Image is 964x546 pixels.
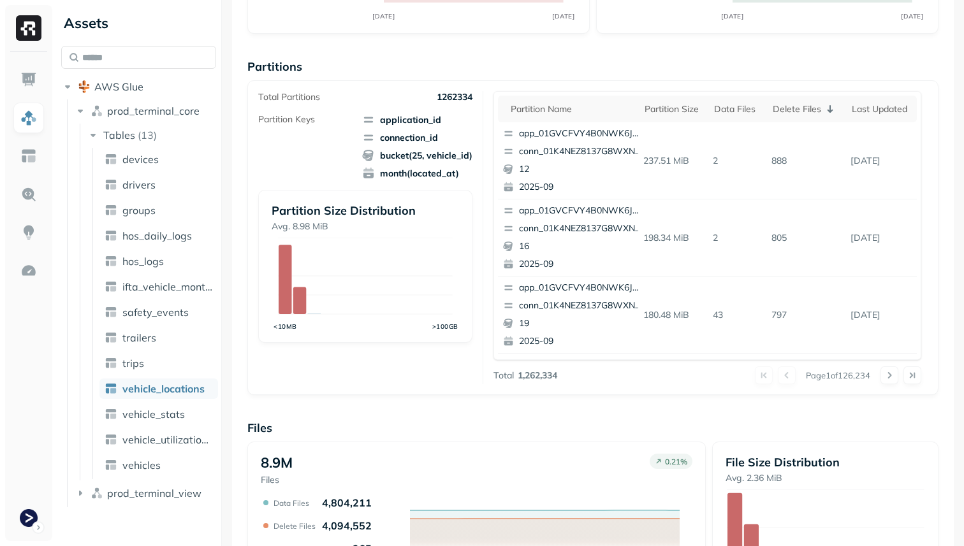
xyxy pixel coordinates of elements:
[766,150,846,172] p: 888
[274,521,316,531] p: Delete Files
[99,175,218,195] a: drivers
[105,178,117,191] img: table
[20,71,37,88] img: Dashboard
[122,357,144,370] span: trips
[258,91,320,103] p: Total Partitions
[99,378,218,399] a: vehicle_locations
[107,487,201,499] span: prod_terminal_view
[498,199,648,276] button: app_01GVCFVY4B0NWK6JYK87JP2WRPconn_01K4NEZ8137G8WXNV00CK90XW1162025-09
[105,280,117,293] img: table
[665,457,687,466] p: 0.21 %
[122,408,185,420] span: vehicle_stats
[708,227,766,249] p: 2
[122,229,192,242] span: hos_daily_logs
[122,255,164,268] span: hos_logs
[99,327,218,348] a: trailers
[322,519,372,532] p: 4,094,552
[105,433,117,446] img: table
[519,205,643,217] p: app_01GVCFVY4B0NWK6JYK87JP2WRP
[722,12,744,20] tspan: [DATE]
[362,149,472,162] span: bucket(25, vehicle_id)
[773,101,840,117] div: Delete Files
[553,12,575,20] tspan: [DATE]
[61,76,216,97] button: AWS Glue
[105,331,117,344] img: table
[726,472,925,484] p: Avg. 2.36 MiB
[437,91,472,103] p: 1262334
[103,129,135,141] span: Tables
[99,404,218,424] a: vehicle_stats
[638,227,708,249] p: 198.34 MiB
[806,370,870,381] p: Page 1 of 126,234
[20,262,37,279] img: Optimization
[638,150,708,172] p: 237.51 MiB
[432,322,458,330] tspan: >100GB
[272,220,459,233] p: Avg. 8.98 MiB
[638,304,708,326] p: 180.48 MiB
[362,131,472,144] span: connection_id
[20,509,38,527] img: Terminal
[493,370,514,382] p: Total
[122,178,156,191] span: drivers
[105,357,117,370] img: table
[519,240,643,253] p: 16
[105,382,117,395] img: table
[519,222,643,235] p: conn_01K4NEZ8137G8WXNV00CK90XW1
[362,167,472,180] span: month(located_at)
[274,498,309,508] p: Data Files
[519,127,643,140] p: app_01GVCFVY4B0NWK6JYK87JP2WRP
[78,80,91,93] img: root
[645,103,702,115] div: Partition size
[122,382,205,395] span: vehicle_locations
[362,113,472,126] span: application_id
[94,80,143,93] span: AWS Glue
[91,104,103,117] img: namespace
[138,129,157,141] p: ( 13 )
[272,203,459,218] p: Partition Size Distribution
[105,204,117,217] img: table
[99,429,218,450] a: vehicle_utilization_day
[105,255,117,268] img: table
[74,483,217,503] button: prod_terminal_view
[122,331,156,344] span: trailers
[105,229,117,242] img: table
[99,302,218,322] a: safety_events
[61,13,216,33] div: Assets
[845,304,916,326] p: Sep 19, 2025
[902,12,924,20] tspan: [DATE]
[105,306,117,319] img: table
[20,224,37,241] img: Insights
[105,459,117,471] img: table
[519,145,643,158] p: conn_01K4NEZ8137G8WXNV00CK90XW1
[519,258,643,271] p: 2025-09
[261,454,293,471] p: 8.9M
[714,103,760,115] div: Data Files
[766,304,846,326] p: 797
[91,487,103,499] img: namespace
[16,15,41,41] img: Ryft
[105,153,117,166] img: table
[519,317,643,330] p: 19
[99,226,218,246] a: hos_daily_logs
[519,282,643,294] p: app_01GVCFVY4B0NWK6JYK87JP2WRP
[708,150,766,172] p: 2
[99,353,218,373] a: trips
[107,104,200,117] span: prod_terminal_core
[845,150,916,172] p: Sep 19, 2025
[261,474,293,486] p: Files
[708,304,766,326] p: 43
[122,204,156,217] span: groups
[122,459,161,471] span: vehicles
[122,153,159,166] span: devices
[258,113,315,126] p: Partition Keys
[322,496,372,509] p: 4,804,211
[498,277,648,353] button: app_01GVCFVY4B0NWK6JYK87JP2WRPconn_01K4NEZ8137G8WXNV00CK90XW1192025-09
[99,455,218,475] a: vehicles
[519,163,643,176] p: 12
[247,59,938,74] p: Partitions
[726,455,925,470] p: File Size Distribution
[99,149,218,169] a: devices
[99,277,218,297] a: ifta_vehicle_months
[99,251,218,271] a: hos_logs
[852,103,910,115] div: Last updated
